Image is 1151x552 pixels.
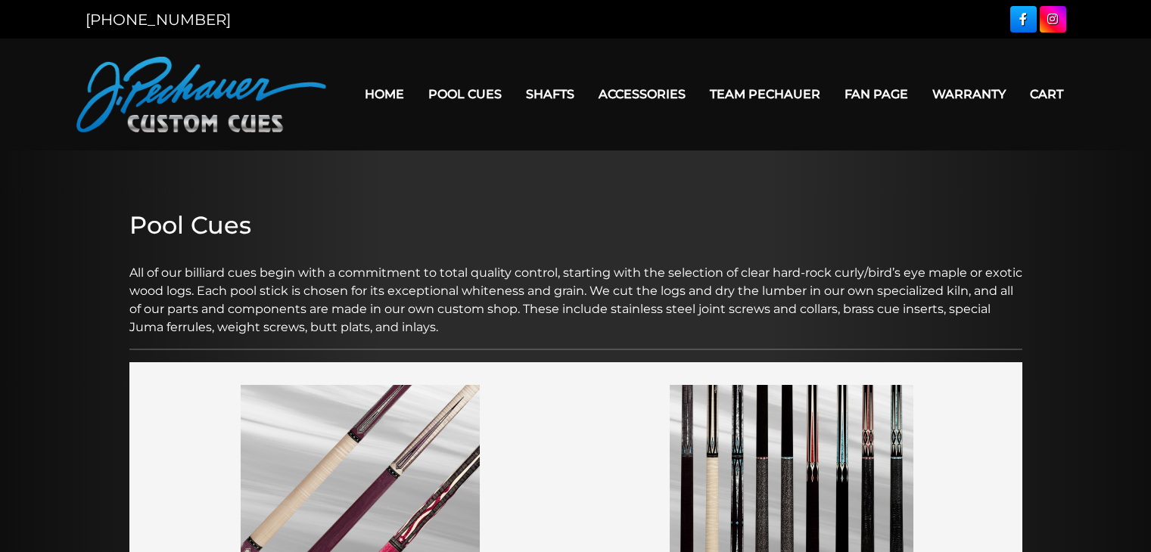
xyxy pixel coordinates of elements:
[514,75,586,113] a: Shafts
[416,75,514,113] a: Pool Cues
[76,57,326,132] img: Pechauer Custom Cues
[86,11,231,29] a: [PHONE_NUMBER]
[129,246,1022,336] p: All of our billiard cues begin with a commitment to total quality control, starting with the sele...
[1018,75,1075,113] a: Cart
[920,75,1018,113] a: Warranty
[832,75,920,113] a: Fan Page
[353,75,416,113] a: Home
[698,75,832,113] a: Team Pechauer
[129,211,1022,240] h2: Pool Cues
[586,75,698,113] a: Accessories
